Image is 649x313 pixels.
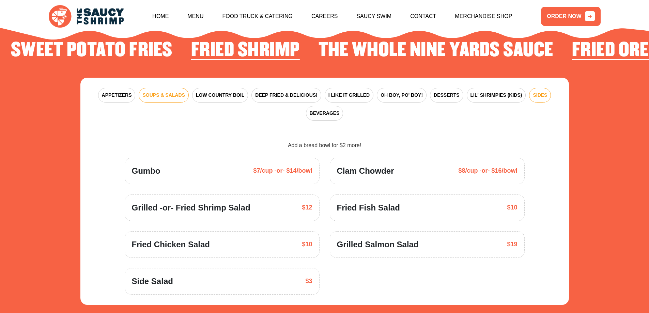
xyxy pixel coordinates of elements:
button: SIDES [529,88,551,103]
h2: Fried Shrimp [191,40,300,61]
span: Side Salad [132,275,173,287]
button: I LIKE IT GRILLED [325,88,373,103]
li: 1 of 4 [191,40,300,64]
span: Grilled -or- Fried Shrimp Salad [132,202,250,214]
button: DEEP FRIED & DELICIOUS! [251,88,321,103]
span: SOUPS & SALADS [142,92,185,99]
span: $12 [302,203,312,212]
a: Home [152,2,169,31]
a: Saucy Swim [356,2,391,31]
li: 4 of 4 [11,40,172,64]
span: OH BOY, PO' BOY! [381,92,423,99]
span: $8/cup -or- $16/bowl [458,166,517,175]
span: DEEP FRIED & DELICIOUS! [255,92,318,99]
button: LIL' SHRIMPIES (KIDS) [467,88,526,103]
button: OH BOY, PO' BOY! [377,88,427,103]
span: $7/cup -or- $14/bowl [253,166,312,175]
a: Menu [187,2,203,31]
span: BEVERAGES [310,110,340,117]
span: Gumbo [132,165,160,177]
button: APPETIZERS [98,88,136,103]
button: SOUPS & SALADS [139,88,188,103]
span: $10 [507,203,517,212]
span: I LIKE IT GRILLED [328,92,370,99]
span: Fried Fish Salad [337,202,400,214]
span: $19 [507,240,517,249]
span: Fried Chicken Salad [132,238,210,251]
span: Grilled Salmon Salad [337,238,419,251]
button: LOW COUNTRY BOIL [192,88,248,103]
button: DESSERTS [430,88,463,103]
h2: Sweet Potato Fries [11,40,172,61]
a: Merchandise Shop [455,2,512,31]
button: BEVERAGES [306,106,343,121]
div: Add a bread bowl for $2 more! [125,141,525,150]
li: 2 of 4 [319,40,553,64]
span: LOW COUNTRY BOIL [196,92,244,99]
span: LIL' SHRIMPIES (KIDS) [470,92,522,99]
a: Careers [311,2,338,31]
a: ORDER NOW [541,7,600,26]
a: Food Truck & Catering [222,2,293,31]
span: APPETIZERS [102,92,132,99]
span: SIDES [533,92,547,99]
span: $10 [302,240,312,249]
h2: The Whole Nine Yards Sauce [319,40,553,61]
span: DESSERTS [434,92,459,99]
a: Contact [410,2,436,31]
span: Clam Chowder [337,165,394,177]
span: $3 [305,277,312,286]
img: logo [49,5,124,28]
